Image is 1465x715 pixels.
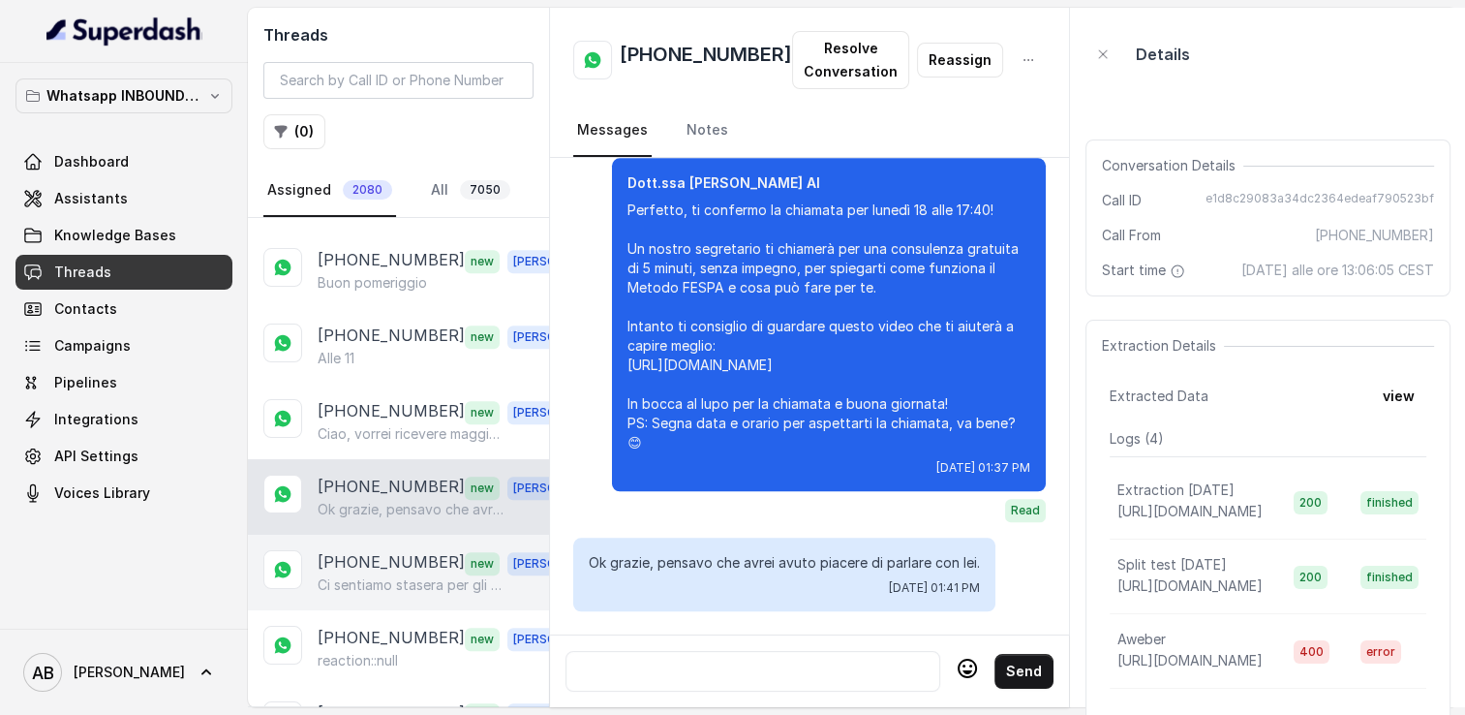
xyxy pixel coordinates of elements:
[263,23,534,47] h2: Threads
[627,173,1030,193] p: Dott.ssa [PERSON_NAME] AI
[507,628,616,651] span: [PERSON_NAME]
[889,580,980,596] span: [DATE] 01:41 PM
[507,326,616,349] span: [PERSON_NAME]
[1117,577,1263,594] span: [URL][DOMAIN_NAME]
[1117,555,1227,575] p: Split test [DATE]
[54,373,117,392] span: Pipelines
[465,477,500,500] span: new
[15,292,232,326] a: Contacts
[263,62,534,99] input: Search by Call ID or Phone Number
[54,263,111,282] span: Threads
[465,552,500,575] span: new
[54,483,150,503] span: Voices Library
[994,654,1053,689] button: Send
[936,460,1030,476] span: [DATE] 01:37 PM
[15,402,232,437] a: Integrations
[507,477,616,500] span: [PERSON_NAME]
[15,218,232,253] a: Knowledge Bases
[1110,387,1208,406] span: Extracted Data
[318,651,398,670] p: reaction::null
[15,645,232,699] a: [PERSON_NAME]
[318,424,504,444] p: Ciao, vorrei ricevere maggiori informazioni e il regalo in omaggio sulla libertà alimentare, per ...
[15,255,232,290] a: Threads
[465,401,500,424] span: new
[1110,429,1426,449] p: Logs ( 4 )
[263,165,534,217] nav: Tabs
[1117,481,1235,500] p: Extraction [DATE]
[343,180,392,200] span: 2080
[46,84,201,108] p: Whatsapp INBOUND Workspace
[1360,491,1419,514] span: finished
[1117,652,1263,668] span: [URL][DOMAIN_NAME]
[74,663,185,682] span: [PERSON_NAME]
[1371,379,1426,414] button: view
[1005,499,1046,522] span: Read
[15,476,232,511] a: Voices Library
[263,165,396,217] a: Assigned2080
[318,626,465,651] p: [PHONE_NUMBER]
[318,475,465,500] p: [PHONE_NUMBER]
[46,16,202,47] img: light.svg
[263,114,325,149] button: (0)
[627,201,1030,452] p: Perfetto, ti confermo la chiamata per lunedì 18 alle 17:40! Un nostro segretario ti chiamerà per ...
[573,105,652,157] a: Messages
[15,328,232,363] a: Campaigns
[32,663,54,683] text: AB
[54,189,128,208] span: Assistants
[54,410,138,429] span: Integrations
[318,273,427,293] p: Buon pomeriggio
[54,447,138,466] span: API Settings
[318,349,354,368] p: Alle 11
[465,250,500,273] span: new
[54,226,176,245] span: Knowledge Bases
[1241,261,1434,280] span: [DATE] alle ore 13:06:05 CEST
[620,41,792,79] h2: [PHONE_NUMBER]
[792,31,909,89] button: Resolve Conversation
[318,248,465,273] p: [PHONE_NUMBER]
[54,336,131,356] span: Campaigns
[465,326,500,349] span: new
[54,152,129,171] span: Dashboard
[15,144,232,179] a: Dashboard
[1136,43,1190,66] p: Details
[15,439,232,474] a: API Settings
[318,324,465,349] p: [PHONE_NUMBER]
[507,401,616,424] span: [PERSON_NAME]
[1117,503,1263,519] span: [URL][DOMAIN_NAME]
[1360,640,1401,664] span: error
[15,78,232,113] button: Whatsapp INBOUND Workspace
[1102,156,1243,175] span: Conversation Details
[1102,261,1189,280] span: Start time
[1102,191,1142,210] span: Call ID
[1294,566,1328,589] span: 200
[1360,566,1419,589] span: finished
[1315,226,1434,245] span: [PHONE_NUMBER]
[507,250,616,273] span: [PERSON_NAME]
[1294,491,1328,514] span: 200
[318,550,465,575] p: [PHONE_NUMBER]
[589,553,980,573] p: Ok grazie, pensavo che avrei avuto piacere di parlare con lei.
[427,165,514,217] a: All7050
[1294,640,1329,664] span: 400
[1102,336,1224,356] span: Extraction Details
[15,365,232,400] a: Pipelines
[318,500,504,519] p: Ok grazie, pensavo che avrei avuto piacere di parlare con lei.
[1102,226,1161,245] span: Call From
[318,399,465,424] p: [PHONE_NUMBER]
[460,180,510,200] span: 7050
[465,628,500,651] span: new
[507,552,616,575] span: [PERSON_NAME]
[15,181,232,216] a: Assistants
[1206,191,1434,210] span: e1d8c29083a34dc2364edeaf790523bf
[1117,630,1166,649] p: Aweber
[54,299,117,319] span: Contacts
[573,105,1046,157] nav: Tabs
[917,43,1003,78] button: Reassign
[683,105,732,157] a: Notes
[318,575,504,595] p: Ci sentiamo stasera per gli auguri di buon [DATE] mammina anche qui in albergo sono già 2 g che n...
